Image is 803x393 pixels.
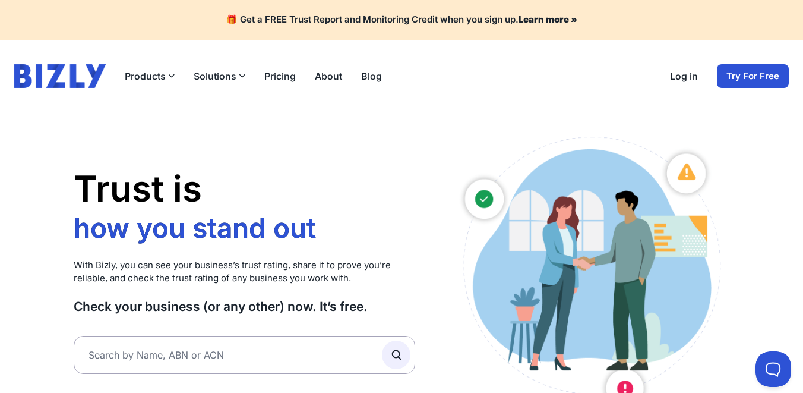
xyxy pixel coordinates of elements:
a: Log in [670,69,698,83]
a: Try For Free [717,64,789,88]
input: Search by Name, ABN or ACN [74,336,415,374]
h4: 🎁 Get a FREE Trust Report and Monitoring Credit when you sign up. [14,14,789,26]
iframe: Toggle Customer Support [755,351,791,387]
button: Solutions [194,69,245,83]
button: Products [125,69,175,83]
h3: Check your business (or any other) now. It’s free. [74,298,415,315]
li: who you work with [74,245,323,279]
a: Learn more » [519,14,577,25]
li: how you stand out [74,210,323,245]
a: About [315,69,342,83]
a: Blog [361,69,382,83]
p: With Bizly, you can see your business’s trust rating, share it to prove you’re reliable, and chec... [74,259,415,285]
span: Trust is [74,167,202,210]
a: Pricing [264,69,296,83]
